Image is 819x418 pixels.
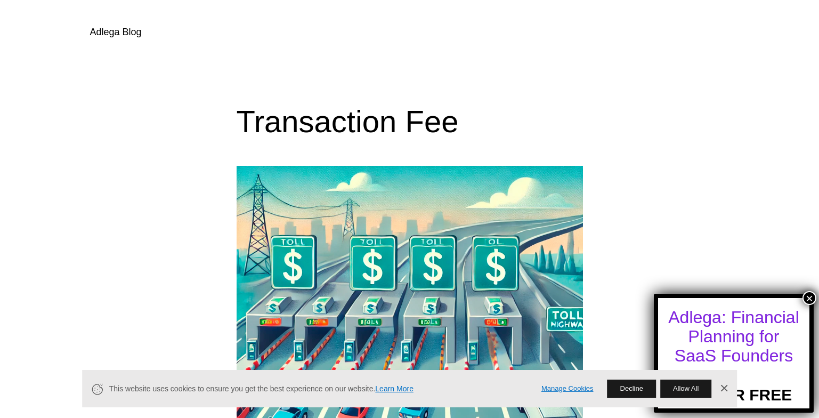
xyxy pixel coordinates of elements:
[237,103,583,140] h1: Transaction Fee
[109,383,526,395] span: This website uses cookies to ensure you get the best experience on our website.
[676,368,792,404] a: TRY FOR FREE
[802,291,816,305] button: Close
[91,382,104,396] svg: Cookie Icon
[375,384,413,393] a: Learn More
[607,380,656,398] button: Decline
[716,381,732,397] a: Dismiss Banner
[90,27,142,37] a: Adlega Blog
[660,380,711,398] button: Allow All
[541,383,594,395] a: Manage Cookies
[668,308,800,365] div: Adlega: Financial Planning for SaaS Founders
